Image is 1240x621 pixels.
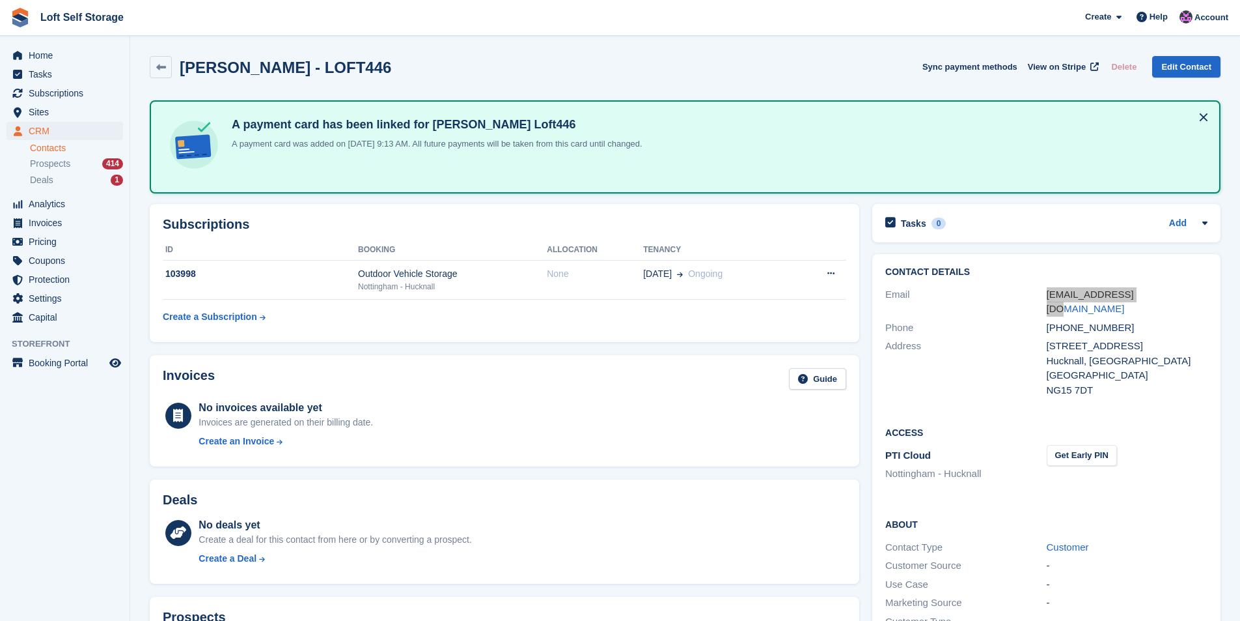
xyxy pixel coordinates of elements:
[163,240,358,261] th: ID
[7,214,123,232] a: menu
[30,142,123,154] a: Contacts
[643,240,794,261] th: Tenancy
[7,233,123,251] a: menu
[163,305,266,329] a: Create a Subscription
[1152,56,1220,78] a: Edit Contact
[7,84,123,102] a: menu
[885,596,1046,611] div: Marketing Source
[789,368,846,390] a: Guide
[1047,596,1207,611] div: -
[547,240,643,261] th: Allocation
[1047,339,1207,354] div: [STREET_ADDRESS]
[7,195,123,213] a: menu
[29,214,107,232] span: Invoices
[688,268,723,279] span: Ongoing
[199,533,471,547] div: Create a deal for this contact from here or by converting a prospect.
[111,175,123,186] div: 1
[199,400,373,416] div: No invoices available yet
[29,103,107,121] span: Sites
[7,122,123,140] a: menu
[1047,321,1207,336] div: [PHONE_NUMBER]
[12,338,130,351] span: Storefront
[163,493,197,508] h2: Deals
[199,435,373,448] a: Create an Invoice
[35,7,129,28] a: Loft Self Storage
[901,218,926,229] h2: Tasks
[1023,56,1101,78] a: View on Stripe
[1047,289,1134,315] a: [EMAIL_ADDRESS][DOMAIN_NAME]
[180,59,391,76] h2: [PERSON_NAME] - LOFT446
[29,122,107,140] span: CRM
[1179,10,1192,23] img: Amy Wright
[885,339,1046,397] div: Address
[163,368,215,390] h2: Invoices
[1047,577,1207,592] div: -
[7,46,123,65] a: menu
[1106,56,1142,78] button: Delete
[163,310,257,324] div: Create a Subscription
[199,416,373,429] div: Invoices are generated on their billing date.
[1169,216,1187,231] a: Add
[29,195,107,213] span: Analytics
[547,267,643,281] div: None
[227,117,642,132] h4: A payment card has been linked for [PERSON_NAME] Loft446
[922,56,1017,78] button: Sync payment methods
[30,157,123,171] a: Prospects 414
[358,240,547,261] th: Booking
[107,355,123,371] a: Preview store
[1047,383,1207,398] div: NG15 7DT
[885,321,1046,336] div: Phone
[10,8,30,27] img: stora-icon-8386f47178a22dfd0bd8f6a31ec36ba5ce8667c1dd55bd0f319d3a0aa187defe.svg
[29,270,107,289] span: Protection
[199,552,471,566] a: Create a Deal
[7,270,123,289] a: menu
[199,552,256,566] div: Create a Deal
[199,517,471,533] div: No deals yet
[29,233,107,251] span: Pricing
[931,218,946,229] div: 0
[30,158,70,170] span: Prospects
[29,46,107,65] span: Home
[163,217,846,232] h2: Subscriptions
[30,173,123,187] a: Deals 1
[885,577,1046,592] div: Use Case
[163,267,358,281] div: 103998
[7,354,123,372] a: menu
[102,158,123,169] div: 414
[167,117,221,172] img: card-linked-ebf98d0992dc2aeb22e95c0e3c79077019eb2392cfd83c6a337811c24bc77127.svg
[29,308,107,326] span: Capital
[7,65,123,83] a: menu
[7,308,123,326] a: menu
[643,267,672,281] span: [DATE]
[199,435,274,448] div: Create an Invoice
[29,252,107,270] span: Coupons
[7,289,123,308] a: menu
[1085,10,1111,23] span: Create
[885,467,1046,482] li: Nottingham - Hucknall
[1194,11,1228,24] span: Account
[885,450,931,461] span: PTI Cloud
[1047,368,1207,383] div: [GEOGRAPHIC_DATA]
[1028,61,1086,74] span: View on Stripe
[885,540,1046,555] div: Contact Type
[1047,354,1207,369] div: Hucknall, [GEOGRAPHIC_DATA]
[29,354,107,372] span: Booking Portal
[358,281,547,293] div: Nottingham - Hucknall
[7,103,123,121] a: menu
[885,287,1046,317] div: Email
[30,174,53,186] span: Deals
[1150,10,1168,23] span: Help
[885,426,1207,439] h2: Access
[1047,558,1207,573] div: -
[29,65,107,83] span: Tasks
[885,558,1046,573] div: Customer Source
[885,267,1207,278] h2: Contact Details
[1047,445,1117,467] button: Get Early PIN
[29,289,107,308] span: Settings
[227,137,642,151] p: A payment card was added on [DATE] 9:13 AM. All future payments will be taken from this card unti...
[885,517,1207,530] h2: About
[7,252,123,270] a: menu
[29,84,107,102] span: Subscriptions
[1047,542,1089,553] a: Customer
[358,267,547,281] div: Outdoor Vehicle Storage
